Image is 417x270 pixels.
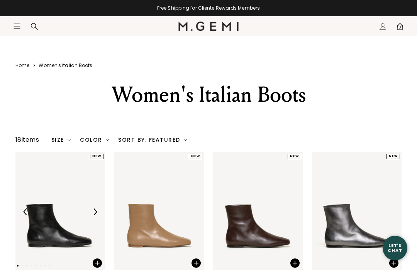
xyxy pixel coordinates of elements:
button: Open site menu [13,22,21,30]
div: NEW [90,154,103,159]
div: Color [80,137,109,143]
img: chevron-down.svg [68,138,71,141]
img: M.Gemi [178,22,239,31]
div: 18 items [15,135,39,144]
div: Sort By: Featured [118,137,187,143]
a: Home [15,62,29,69]
span: 0 [396,24,404,32]
img: chevron-down.svg [106,138,109,141]
img: chevron-down.svg [184,138,187,141]
img: Next Arrow [92,208,98,215]
div: NEW [386,154,400,159]
img: Previous Arrow [22,208,29,215]
div: Size [51,137,71,143]
div: NEW [189,154,202,159]
div: Let's Chat [383,243,407,253]
div: Women's Italian Boots [65,81,352,109]
div: NEW [288,154,301,159]
a: Women's italian boots [39,62,92,69]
